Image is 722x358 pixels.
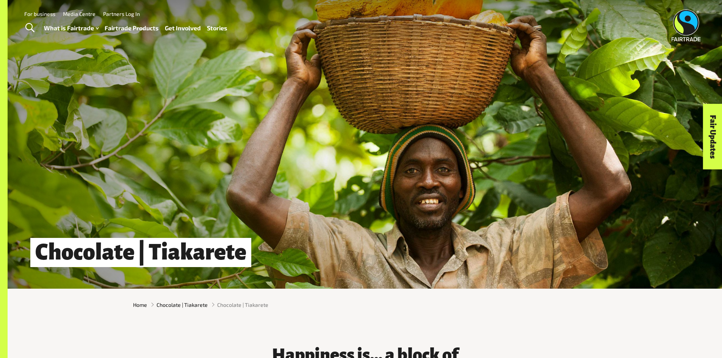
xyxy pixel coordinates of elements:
[24,11,55,17] a: For business
[672,9,701,41] img: Fairtrade Australia New Zealand logo
[44,23,99,34] a: What is Fairtrade
[105,23,159,34] a: Fairtrade Products
[207,23,227,34] a: Stories
[30,238,251,267] h1: Chocolate | Tiakarete
[133,301,147,309] a: Home
[217,301,268,309] span: Chocolate | Tiakarete
[103,11,140,17] a: Partners Log In
[20,19,39,38] a: Toggle Search
[63,11,96,17] a: Media Centre
[157,301,208,309] a: Chocolate | Tiakarete
[165,23,201,34] a: Get Involved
